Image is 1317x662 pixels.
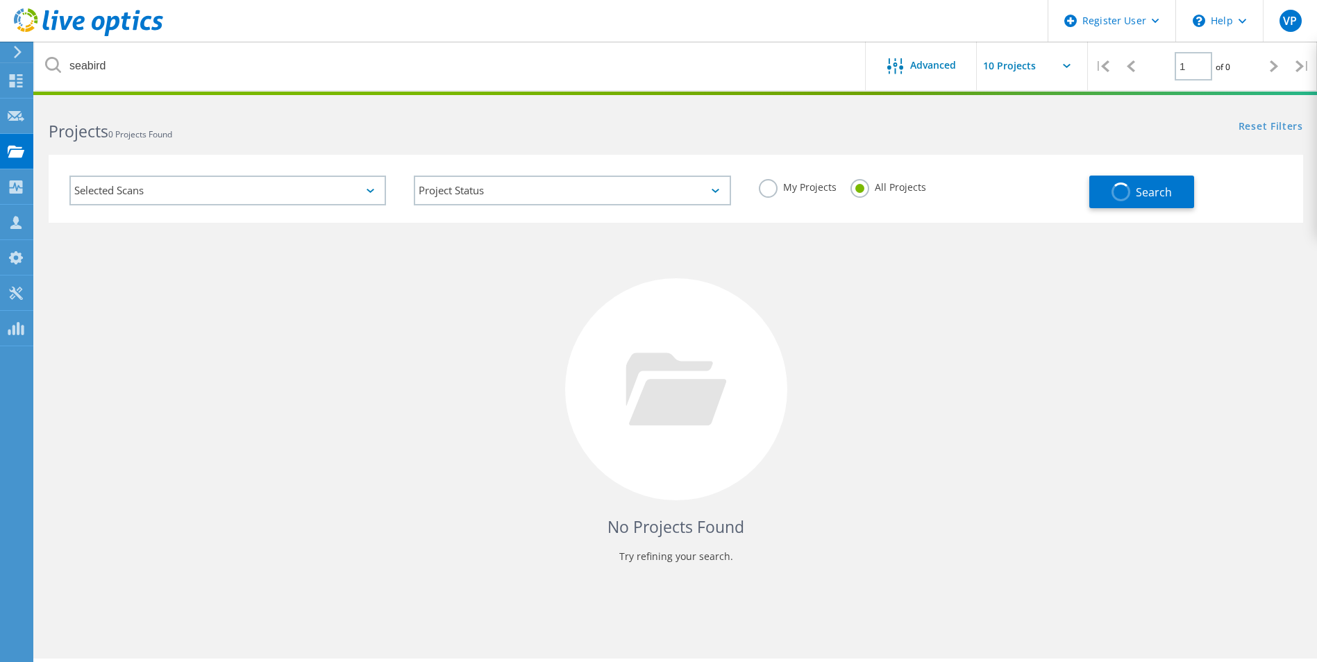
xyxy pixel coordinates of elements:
[35,42,866,90] input: Search projects by name, owner, ID, company, etc
[1239,121,1303,133] a: Reset Filters
[759,179,837,192] label: My Projects
[910,60,956,70] span: Advanced
[62,516,1289,538] h4: No Projects Found
[108,128,172,140] span: 0 Projects Found
[850,179,926,192] label: All Projects
[1193,15,1205,27] svg: \n
[62,545,1289,568] p: Try refining your search.
[1283,15,1297,26] span: VP
[1136,185,1172,200] span: Search
[1216,61,1230,73] span: of 0
[14,29,163,39] a: Live Optics Dashboard
[1089,176,1194,208] button: Search
[49,120,108,142] b: Projects
[1289,42,1317,91] div: |
[414,176,730,205] div: Project Status
[1088,42,1116,91] div: |
[69,176,386,205] div: Selected Scans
